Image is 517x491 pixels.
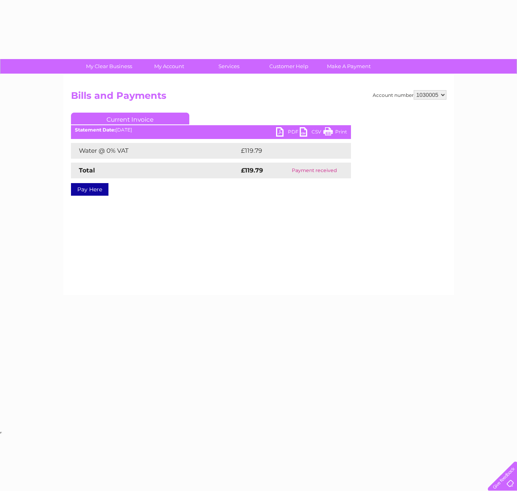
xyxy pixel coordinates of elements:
a: Make A Payment [316,59,381,74]
h2: Bills and Payments [71,90,446,105]
div: Account number [373,90,446,100]
a: CSV [300,127,323,139]
td: Water @ 0% VAT [71,143,239,159]
a: Pay Here [71,183,108,196]
a: My Account [136,59,202,74]
b: Statement Date: [75,127,116,133]
td: £119.79 [239,143,336,159]
a: Services [196,59,261,74]
strong: Total [79,167,95,174]
a: Current Invoice [71,113,189,124]
a: PDF [276,127,300,139]
td: Payment received [278,163,351,178]
strong: £119.79 [241,167,263,174]
a: My Clear Business [77,59,142,74]
a: Customer Help [256,59,321,74]
a: Print [323,127,347,139]
div: [DATE] [71,127,351,133]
